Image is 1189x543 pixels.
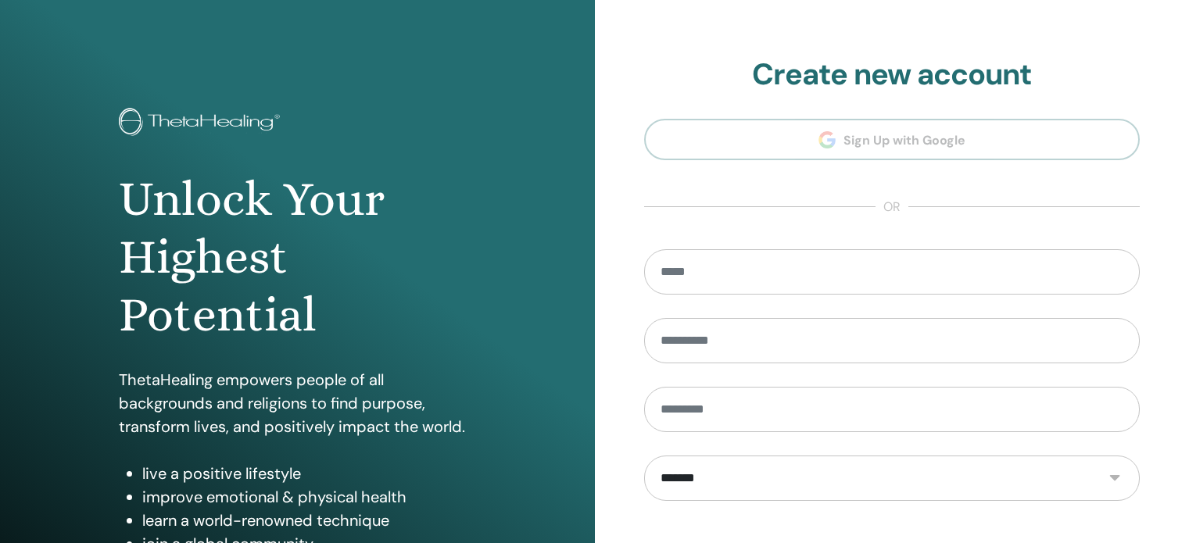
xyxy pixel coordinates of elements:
li: learn a world-renowned technique [142,509,476,532]
li: improve emotional & physical health [142,485,476,509]
li: live a positive lifestyle [142,462,476,485]
h2: Create new account [644,57,1141,93]
span: or [876,198,908,216]
p: ThetaHealing empowers people of all backgrounds and religions to find purpose, transform lives, a... [119,368,476,438]
h1: Unlock Your Highest Potential [119,170,476,345]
